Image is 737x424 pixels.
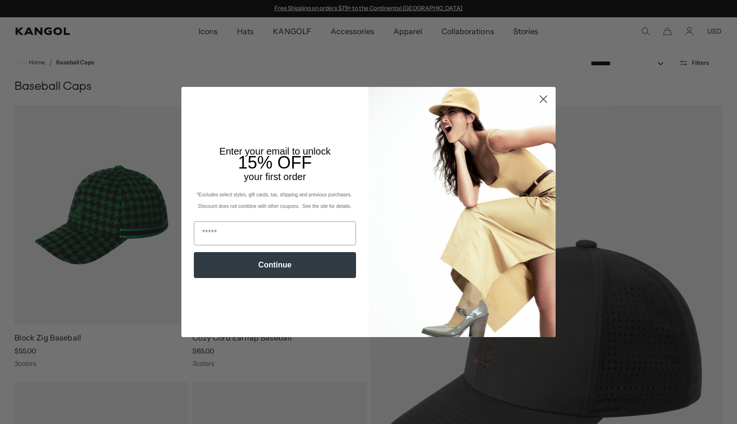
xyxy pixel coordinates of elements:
[194,252,356,278] button: Continue
[244,171,306,182] span: your first order
[535,91,552,108] button: Close dialog
[219,146,331,157] span: Enter your email to unlock
[197,192,353,209] span: *Excludes select styles, gift cards, tax, shipping and previous purchases. Discount does not comb...
[368,87,556,337] img: 93be19ad-e773-4382-80b9-c9d740c9197f.jpeg
[238,153,312,172] span: 15% OFF
[194,221,356,245] input: Email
